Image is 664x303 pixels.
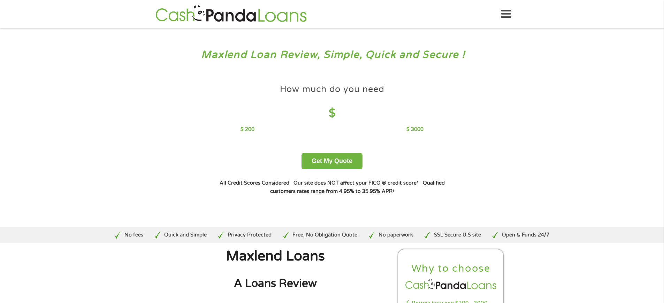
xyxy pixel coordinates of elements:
[406,126,423,133] p: $ 3000
[160,277,391,291] h2: A Loans Review
[164,231,207,239] p: Quick and Simple
[228,231,272,239] p: Privacy Protected
[293,180,419,186] strong: Our site does NOT affect your FICO ® credit score*
[292,231,357,239] p: Free, No Obligation Quote
[280,84,384,95] h4: How much do you need
[241,106,423,121] h4: $
[220,180,289,186] strong: All Credit Scores Considered
[241,126,254,133] p: $ 200
[20,48,644,61] h3: Maxlend Loan Review, Simple, Quick and Secure !
[153,4,309,24] img: GetLoanNow Logo
[404,262,498,275] h2: Why to choose
[124,231,143,239] p: No fees
[379,231,413,239] p: No paperwork
[226,248,325,264] span: Maxlend Loans
[302,153,362,169] button: Get My Quote
[502,231,549,239] p: Open & Funds 24/7
[434,231,481,239] p: SSL Secure U.S site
